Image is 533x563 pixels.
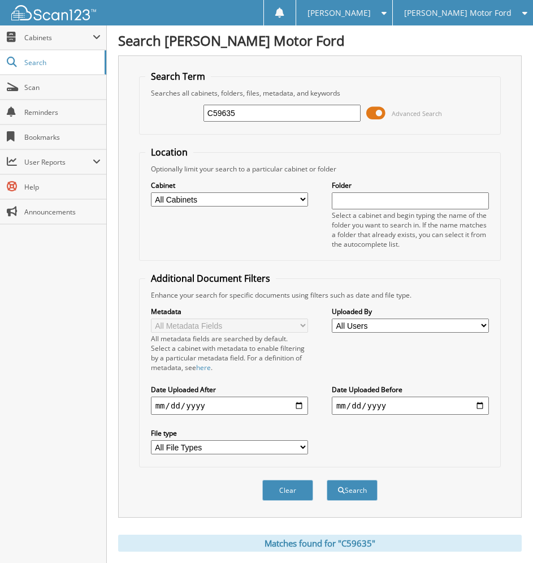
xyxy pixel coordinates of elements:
[145,88,495,98] div: Searches all cabinets, folders, files, metadata, and keywords
[404,10,512,16] span: [PERSON_NAME] Motor Ford
[145,164,495,174] div: Optionally limit your search to a particular cabinet or folder
[327,480,378,501] button: Search
[24,108,101,117] span: Reminders
[332,180,489,190] label: Folder
[151,334,308,372] div: All metadata fields are searched by default. Select a cabinet with metadata to enable filtering b...
[151,180,308,190] label: Cabinet
[332,397,489,415] input: end
[151,397,308,415] input: start
[151,428,308,438] label: File type
[145,290,495,300] div: Enhance your search for specific documents using filters such as date and file type.
[11,5,96,20] img: scan123-logo-white.svg
[145,146,193,158] legend: Location
[392,109,442,118] span: Advanced Search
[24,33,93,42] span: Cabinets
[196,363,211,372] a: here
[24,58,99,67] span: Search
[332,210,489,249] div: Select a cabinet and begin typing the name of the folder you want to search in. If the name match...
[145,272,276,285] legend: Additional Document Filters
[24,157,93,167] span: User Reports
[332,307,489,316] label: Uploaded By
[24,207,101,217] span: Announcements
[24,182,101,192] span: Help
[307,10,371,16] span: [PERSON_NAME]
[145,70,211,83] legend: Search Term
[332,385,489,394] label: Date Uploaded Before
[151,385,308,394] label: Date Uploaded After
[118,535,522,552] div: Matches found for "C59635"
[24,83,101,92] span: Scan
[262,480,313,501] button: Clear
[24,132,101,142] span: Bookmarks
[118,31,522,50] h1: Search [PERSON_NAME] Motor Ford
[151,307,308,316] label: Metadata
